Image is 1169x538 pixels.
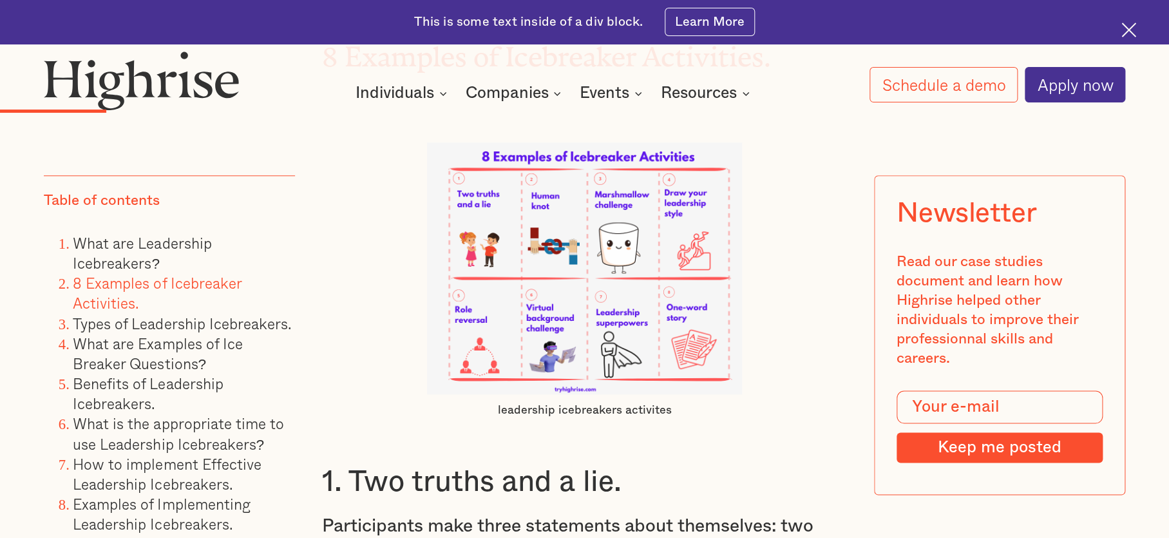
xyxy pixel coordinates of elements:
[356,86,451,101] div: Individuals
[427,403,742,418] figcaption: leadership icebreakers activites
[465,86,565,101] div: Companies
[580,86,629,101] div: Events
[73,232,211,274] a: What are Leadership Icebreakers?
[44,51,239,110] img: Highrise logo
[897,390,1103,423] input: Your e-mail
[73,272,241,314] a: 8 Examples of Icebreaker Activities.
[414,14,643,31] div: This is some text inside of a div block.
[73,413,283,456] a: What is the appropriate time to use Leadership Icebreakers?
[44,191,160,210] div: Table of contents
[356,86,434,101] div: Individuals
[661,86,737,101] div: Resources
[661,86,754,101] div: Resources
[897,390,1103,463] form: Modal Form
[897,198,1036,229] div: Newsletter
[322,464,847,501] h3: 1. Two truths and a lie.
[73,372,223,415] a: Benefits of Leadership Icebreakers.
[897,252,1103,369] div: Read our case studies document and learn how Highrise helped other individuals to improve their p...
[580,86,646,101] div: Events
[427,142,742,394] img: leadership icebreakers activites
[73,332,242,375] a: What are Examples of Ice Breaker Questions?
[665,8,754,35] a: Learn More
[73,493,250,535] a: Examples of Implementing Leadership Icebreakers.
[465,86,548,101] div: Companies
[1025,67,1125,102] a: Apply now
[870,67,1018,102] a: Schedule a demo
[897,432,1103,463] input: Keep me posted
[73,453,261,495] a: How to implement Effective Leadership Icebreakers.
[73,312,291,335] a: Types of Leadership Icebreakers.
[1121,23,1136,37] img: Cross icon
